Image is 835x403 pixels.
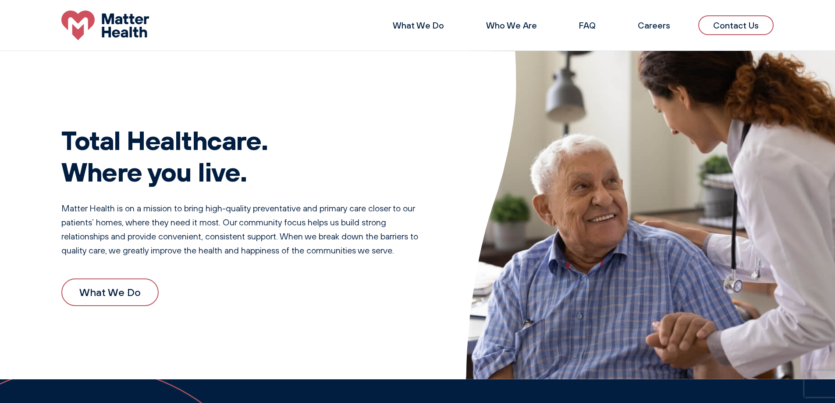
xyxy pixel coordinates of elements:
[486,20,537,31] a: Who We Are
[61,124,431,187] h1: Total Healthcare. Where you live.
[638,20,670,31] a: Careers
[393,20,444,31] a: What We Do
[61,201,431,257] p: Matter Health is on a mission to bring high-quality preventative and primary care closer to our p...
[698,15,774,35] a: Contact Us
[579,20,596,31] a: FAQ
[61,278,159,306] a: What We Do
